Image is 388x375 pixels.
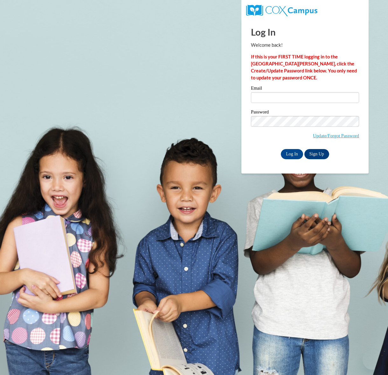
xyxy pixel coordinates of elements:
label: Email [251,86,359,92]
h1: Log In [251,25,359,38]
p: Welcome back! [251,42,359,49]
a: Sign Up [304,149,329,159]
input: Log In [281,149,303,159]
iframe: Button to launch messaging window [363,350,383,370]
img: COX Campus [246,5,317,16]
strong: If this is your FIRST TIME logging in to the [GEOGRAPHIC_DATA][PERSON_NAME], click the Create/Upd... [251,54,357,80]
a: Update/Forgot Password [313,133,359,138]
label: Password [251,110,359,116]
